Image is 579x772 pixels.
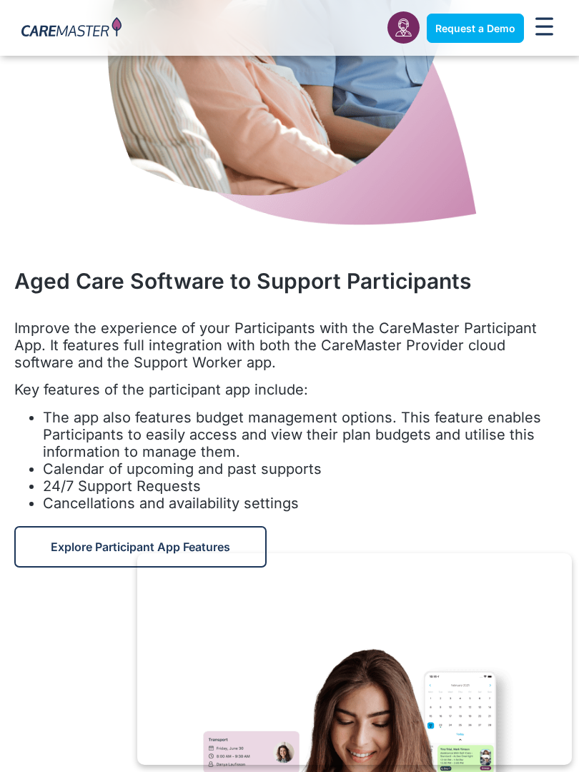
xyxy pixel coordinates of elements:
[14,320,537,371] span: Improve the experience of your Participants with the CareMaster Participant App. It features full...
[43,477,201,495] span: 24/7 Support Requests
[43,460,322,477] span: Calendar of upcoming and past supports
[427,14,524,43] a: Request a Demo
[21,17,122,39] img: CareMaster Logo
[14,526,267,568] a: Explore Participant App Features
[43,495,299,512] span: Cancellations and availability settings
[14,381,308,398] span: Key features of the participant app include:
[14,268,565,295] h2: Aged Care Software to Support Participants
[435,22,515,34] span: Request a Demo
[43,409,541,460] span: The app also features budget management options. This feature enables Participants to easily acce...
[531,13,558,44] div: Menu Toggle
[51,540,230,554] span: Explore Participant App Features
[137,553,572,765] iframe: Popup CTA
